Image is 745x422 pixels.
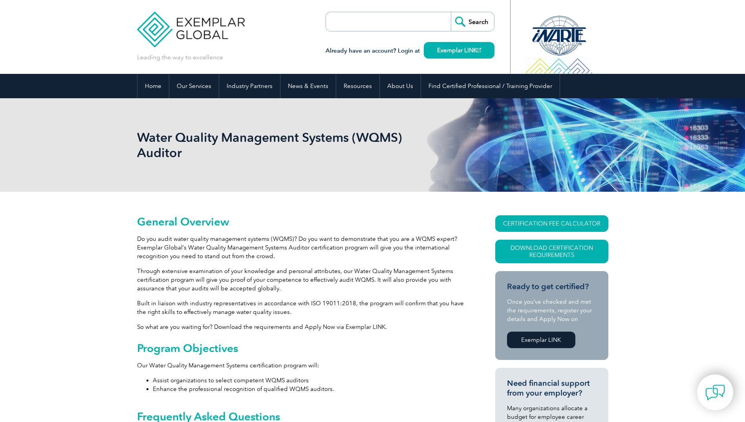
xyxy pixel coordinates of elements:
a: About Us [380,74,421,98]
h1: Water Quality Management Systems (WQMS) Auditor [137,130,439,160]
h2: General Overview [137,215,467,228]
img: open_square.png [477,48,481,52]
a: Resources [336,74,379,98]
p: Through extensive examination of your knowledge and personal attributes, our Water Quality Manage... [137,267,467,293]
p: Leading the way to excellence [137,53,223,62]
h3: Ready to get certified? [507,282,597,292]
p: Our Water Quality Management Systems certification program will: [137,361,467,370]
h2: Program Objectives [137,342,467,354]
li: Enhance the professional recognition of qualified WQMS auditors. [153,385,467,393]
h3: Already have an account? Login at [326,46,494,56]
input: Search [451,12,494,31]
p: Once you’ve checked and met the requirements, register your details and Apply Now on [507,297,597,323]
a: Home [137,74,169,98]
a: CERTIFICATION FEE CALCULATOR [495,215,608,232]
a: Exemplar LINK [507,332,575,348]
a: Download Certification Requirements [495,240,608,263]
a: Exemplar LINK [424,42,494,59]
p: Built in liaison with industry representatives in accordance with ISO 19011:2018, the program wil... [137,299,467,316]
h3: Need financial support from your employer? [507,378,597,398]
p: So what are you waiting for? Download the requirements and Apply Now via Exemplar LINK. [137,323,467,331]
a: Our Services [169,74,219,98]
a: Find Certified Professional / Training Provider [421,74,560,98]
img: contact-chat.png [705,383,725,402]
a: News & Events [280,74,336,98]
a: Industry Partners [219,74,280,98]
p: Do you audit water quality management systems (WQMS)? Do you want to demonstrate that you are a W... [137,235,467,261]
li: Assist organizations to select competent WQMS auditors [153,376,467,385]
